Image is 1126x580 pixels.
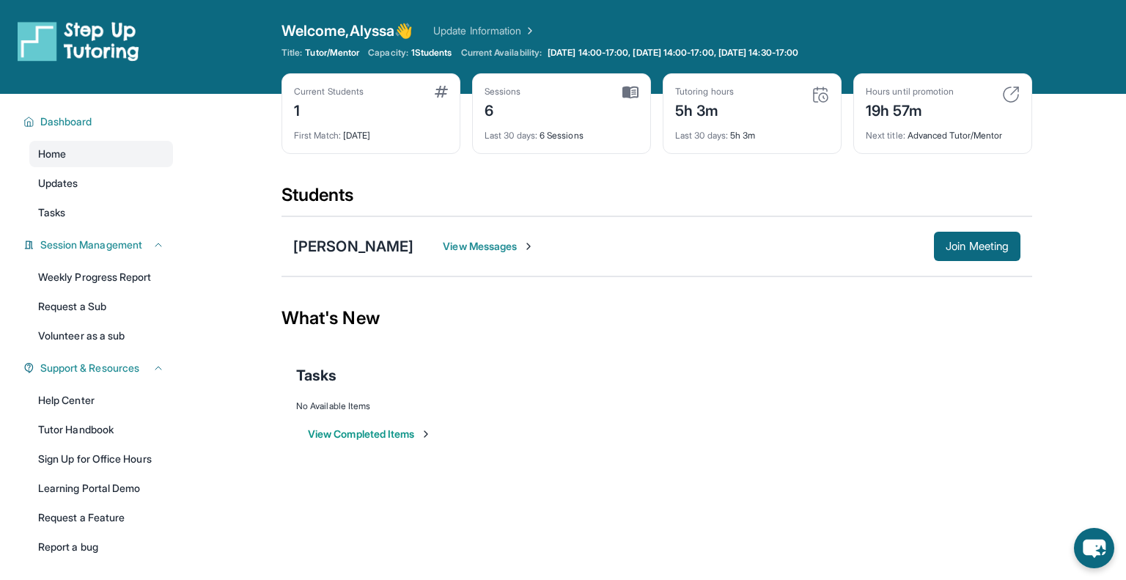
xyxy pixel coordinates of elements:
[622,86,639,99] img: card
[293,236,413,257] div: [PERSON_NAME]
[29,504,173,531] a: Request a Feature
[38,176,78,191] span: Updates
[1074,528,1114,568] button: chat-button
[34,114,164,129] button: Dashboard
[29,416,173,443] a: Tutor Handbook
[308,427,432,441] button: View Completed Items
[866,130,905,141] span: Next title :
[29,475,173,502] a: Learning Portal Demo
[294,121,448,142] div: [DATE]
[294,86,364,98] div: Current Students
[281,47,302,59] span: Title:
[548,47,798,59] span: [DATE] 14:00-17:00, [DATE] 14:00-17:00, [DATE] 14:30-17:00
[675,130,728,141] span: Last 30 days :
[40,114,92,129] span: Dashboard
[675,121,829,142] div: 5h 3m
[485,98,521,121] div: 6
[40,238,142,252] span: Session Management
[675,98,734,121] div: 5h 3m
[433,23,536,38] a: Update Information
[29,446,173,472] a: Sign Up for Office Hours
[281,21,413,41] span: Welcome, Alyssa 👋
[34,361,164,375] button: Support & Resources
[296,400,1018,412] div: No Available Items
[18,21,139,62] img: logo
[40,361,139,375] span: Support & Resources
[934,232,1020,261] button: Join Meeting
[29,323,173,349] a: Volunteer as a sub
[368,47,408,59] span: Capacity:
[29,264,173,290] a: Weekly Progress Report
[294,98,364,121] div: 1
[461,47,542,59] span: Current Availability:
[521,23,536,38] img: Chevron Right
[946,242,1009,251] span: Join Meeting
[675,86,734,98] div: Tutoring hours
[485,86,521,98] div: Sessions
[443,239,534,254] span: View Messages
[281,286,1032,350] div: What's New
[29,534,173,560] a: Report a bug
[34,238,164,252] button: Session Management
[29,170,173,197] a: Updates
[38,205,65,220] span: Tasks
[29,199,173,226] a: Tasks
[38,147,66,161] span: Home
[812,86,829,103] img: card
[1002,86,1020,103] img: card
[485,130,537,141] span: Last 30 days :
[545,47,801,59] a: [DATE] 14:00-17:00, [DATE] 14:00-17:00, [DATE] 14:30-17:00
[435,86,448,98] img: card
[866,121,1020,142] div: Advanced Tutor/Mentor
[29,293,173,320] a: Request a Sub
[485,121,639,142] div: 6 Sessions
[523,241,534,252] img: Chevron-Right
[305,47,359,59] span: Tutor/Mentor
[866,86,954,98] div: Hours until promotion
[411,47,452,59] span: 1 Students
[281,183,1032,216] div: Students
[29,141,173,167] a: Home
[294,130,341,141] span: First Match :
[29,387,173,414] a: Help Center
[866,98,954,121] div: 19h 57m
[296,365,336,386] span: Tasks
